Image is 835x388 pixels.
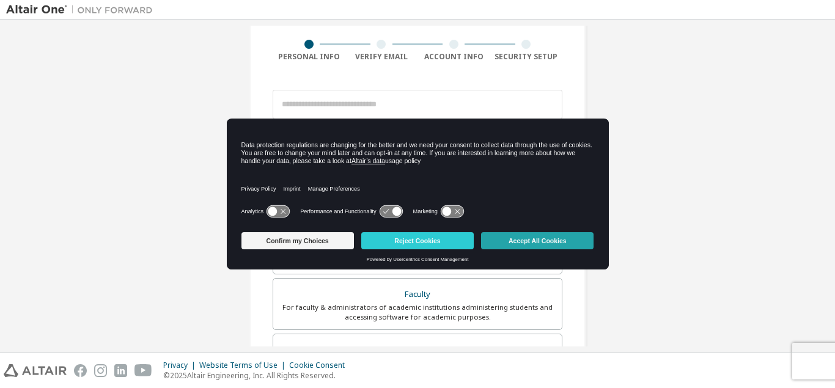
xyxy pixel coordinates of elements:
div: Verify Email [345,52,418,62]
div: Privacy [163,361,199,370]
div: Everyone else [281,342,554,359]
div: Security Setup [490,52,563,62]
div: Account Info [417,52,490,62]
img: facebook.svg [74,364,87,377]
div: Personal Info [273,52,345,62]
div: Faculty [281,286,554,303]
img: youtube.svg [134,364,152,377]
div: For faculty & administrators of academic institutions administering students and accessing softwa... [281,302,554,322]
div: Website Terms of Use [199,361,289,370]
p: © 2025 Altair Engineering, Inc. All Rights Reserved. [163,370,352,381]
div: Cookie Consent [289,361,352,370]
img: instagram.svg [94,364,107,377]
img: linkedin.svg [114,364,127,377]
img: Altair One [6,4,159,16]
img: altair_logo.svg [4,364,67,377]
